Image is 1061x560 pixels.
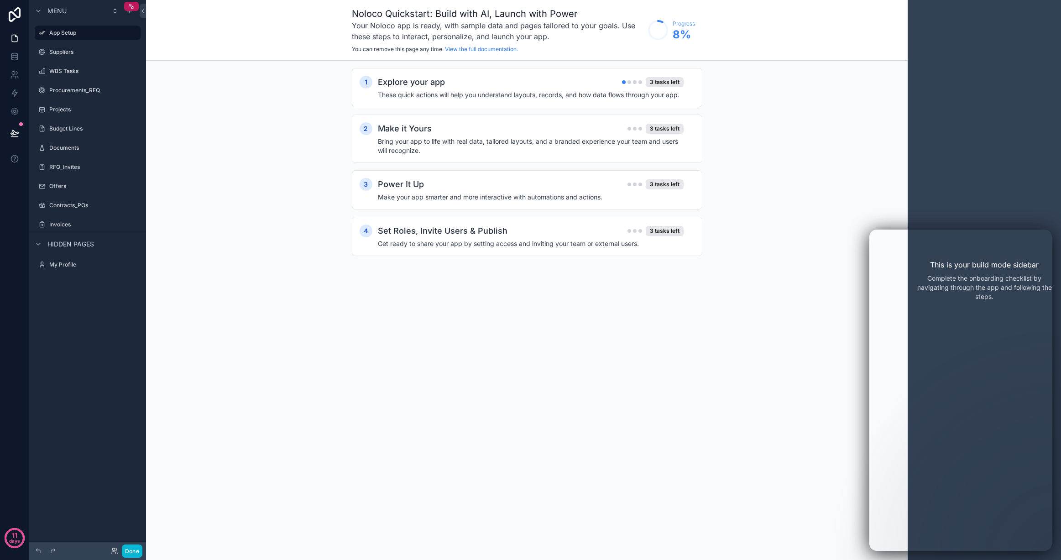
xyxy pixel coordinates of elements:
a: Invoices [35,217,141,232]
label: App Setup [49,29,135,37]
div: 1 [360,76,372,89]
a: Suppliers [35,45,141,59]
a: Offers [35,179,141,194]
div: scrollable content [146,61,908,282]
h1: Noloco Quickstart: Build with AI, Launch with Power [352,7,643,20]
p: days [9,534,20,547]
label: Contracts_POs [49,202,139,209]
h2: Make it Yours [378,122,432,135]
div: 3 tasks left [646,124,684,134]
label: Procurements_RFQ [49,87,139,94]
label: Invoices [49,221,139,228]
h2: Power It Up [378,178,424,191]
span: 8 % [673,27,695,42]
a: Projects [35,102,141,117]
div: 3 tasks left [646,77,684,87]
a: Procurements_RFQ [35,83,141,98]
h2: Set Roles, Invite Users & Publish [378,225,507,237]
label: Projects [49,106,139,113]
div: 2 [360,122,372,135]
span: Progress [673,20,695,27]
label: Suppliers [49,48,139,56]
label: WBS Tasks [49,68,139,75]
a: WBS Tasks [35,64,141,79]
h3: Your Noloco app is ready, with sample data and pages tailored to your goals. Use these steps to i... [352,20,643,42]
iframe: Intercom live chat [869,230,1052,551]
h4: These quick actions will help you understand layouts, records, and how data flows through your app. [378,90,684,99]
span: Menu [47,6,67,16]
a: RFQ_Invites [35,160,141,174]
h4: Make your app smarter and more interactive with automations and actions. [378,193,684,202]
a: Contracts_POs [35,198,141,213]
h4: Get ready to share your app by setting access and inviting your team or external users. [378,239,684,248]
a: View the full documentation. [445,46,518,52]
button: Done [122,544,142,558]
a: App Setup [35,26,141,40]
h4: Bring your app to life with real data, tailored layouts, and a branded experience your team and u... [378,137,684,155]
label: Budget Lines [49,125,139,132]
label: Documents [49,144,139,152]
div: 4 [360,225,372,237]
a: Budget Lines [35,121,141,136]
label: RFQ_Invites [49,163,139,171]
a: Documents [35,141,141,155]
label: Offers [49,183,139,190]
p: 11 [12,531,17,540]
span: Hidden pages [47,240,94,249]
div: 3 tasks left [646,226,684,236]
span: You can remove this page any time. [352,46,444,52]
div: 3 [360,178,372,191]
div: 3 tasks left [646,179,684,189]
a: My Profile [35,257,141,272]
h2: Explore your app [378,76,445,89]
label: My Profile [49,261,139,268]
